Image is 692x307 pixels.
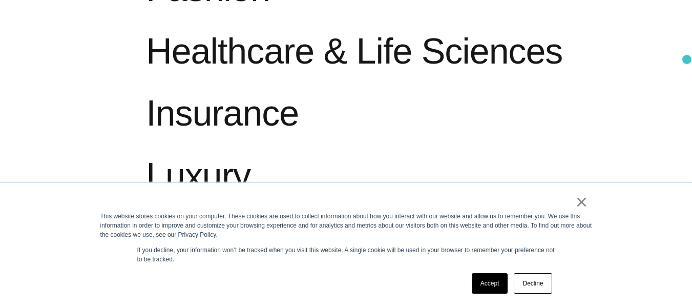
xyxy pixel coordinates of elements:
span: Insurance [146,93,299,135]
a: Insurance [146,93,406,155]
div: This website stores cookies on your computer. These cookies are used to collect information about... [100,212,592,239]
a: Healthcare & Life Sciences [146,31,562,93]
span: Luxury [146,155,250,197]
span: Healthcare & Life Sciences [146,31,562,73]
p: If you decline, your information won’t be tracked when you visit this website. A single cookie wi... [137,245,555,264]
a: Accept [472,273,508,294]
a: Decline [514,273,552,294]
a: × [576,197,588,207]
a: Luxury [146,155,406,218]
